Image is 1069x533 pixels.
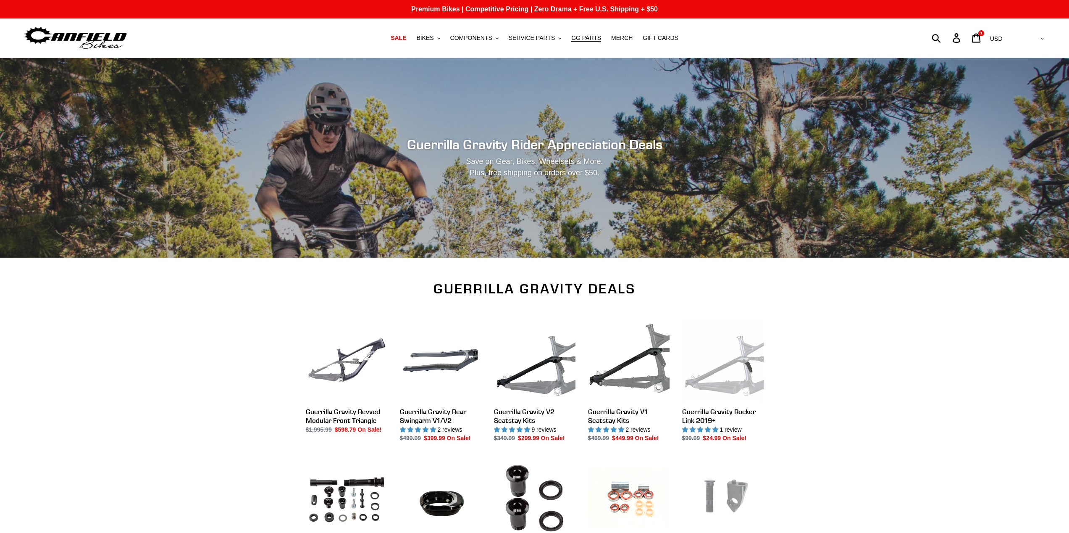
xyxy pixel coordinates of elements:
img: Canfield Bikes [23,25,128,51]
span: MERCH [611,34,633,42]
span: SALE [391,34,406,42]
h2: Guerrilla Gravity Rider Appreciation Deals [306,137,764,153]
a: 3 [967,29,987,47]
a: SALE [386,32,410,44]
h2: Guerrilla Gravity Deals [306,281,764,297]
a: GIFT CARDS [638,32,683,44]
span: BIKES [416,34,433,42]
a: MERCH [607,32,637,44]
span: GIFT CARDS [643,34,678,42]
span: COMPONENTS [450,34,492,42]
button: SERVICE PARTS [504,32,565,44]
span: 3 [980,31,982,35]
span: SERVICE PARTS [509,34,555,42]
button: BIKES [412,32,444,44]
button: COMPONENTS [446,32,503,44]
span: GG PARTS [571,34,601,42]
a: GG PARTS [567,32,605,44]
p: Save on Gear, Bikes, Wheelsets & More. Plus, free shipping on orders over $50. [363,156,707,179]
input: Search [936,29,958,47]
